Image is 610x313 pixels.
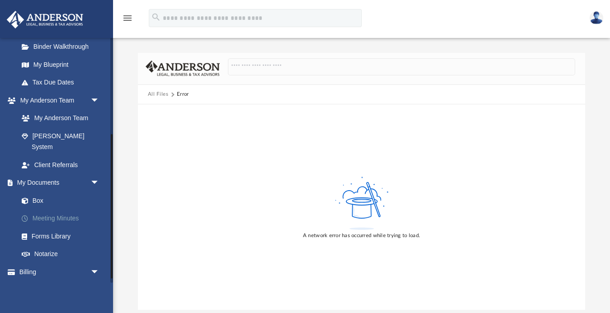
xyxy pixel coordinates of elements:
[122,17,133,23] a: menu
[13,227,109,245] a: Forms Library
[6,174,113,192] a: My Documentsarrow_drop_down
[13,74,113,92] a: Tax Due Dates
[13,192,109,210] a: Box
[590,11,603,24] img: User Pic
[148,90,169,98] button: All Files
[13,245,113,263] a: Notarize
[4,11,86,28] img: Anderson Advisors Platinum Portal
[13,56,109,74] a: My Blueprint
[228,58,575,75] input: Search files and folders
[13,210,113,228] a: Meeting Minutes
[90,91,109,110] span: arrow_drop_down
[90,174,109,192] span: arrow_drop_down
[6,281,109,299] a: Video Training
[6,263,113,281] a: Billingarrow_drop_down
[177,90,189,98] div: Error
[151,12,161,22] i: search
[303,232,420,240] div: A network error has occurred while trying to load.
[122,13,133,23] i: menu
[13,38,113,56] a: Binder Walkthrough
[13,127,109,156] a: [PERSON_NAME] System
[90,263,109,281] span: arrow_drop_down
[6,91,109,109] a: My Anderson Teamarrow_drop_down
[13,109,104,127] a: My Anderson Team
[13,156,109,174] a: Client Referrals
